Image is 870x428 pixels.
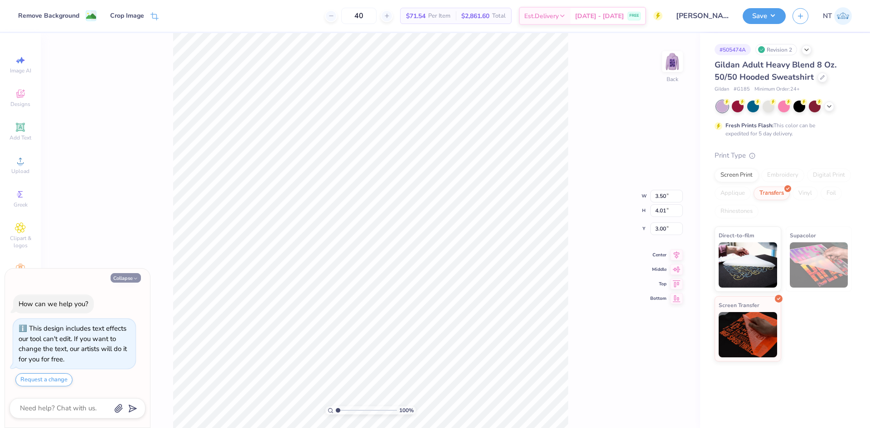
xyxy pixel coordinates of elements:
[821,187,842,200] div: Foil
[10,134,31,141] span: Add Text
[492,11,506,21] span: Total
[524,11,559,21] span: Est. Delivery
[650,281,667,287] span: Top
[715,168,759,182] div: Screen Print
[11,168,29,175] span: Upload
[10,67,31,74] span: Image AI
[15,373,72,386] button: Request a change
[793,187,818,200] div: Vinyl
[19,299,88,308] div: How can we help you?
[650,252,667,258] span: Center
[715,187,751,200] div: Applique
[18,11,79,20] div: Remove Background
[110,11,144,20] div: Crop Image
[725,121,837,138] div: This color can be expedited for 5 day delivery.
[743,8,786,24] button: Save
[715,150,852,161] div: Print Type
[428,11,450,21] span: Per Item
[399,406,414,414] span: 100 %
[406,11,425,21] span: $71.54
[734,86,750,93] span: # G185
[19,324,127,364] div: This design includes text effects our tool can't edit. If you want to change the text, our artist...
[719,231,754,240] span: Direct-to-film
[715,86,729,93] span: Gildan
[719,312,777,357] img: Screen Transfer
[461,11,489,21] span: $2,861.60
[725,122,773,129] strong: Fresh Prints Flash:
[790,242,848,288] img: Supacolor
[823,11,832,21] span: NT
[111,273,141,283] button: Collapse
[650,266,667,273] span: Middle
[575,11,624,21] span: [DATE] - [DATE]
[715,44,751,55] div: # 505474A
[629,13,639,19] span: FREE
[14,201,28,208] span: Greek
[823,7,852,25] a: NT
[754,187,790,200] div: Transfers
[754,86,800,93] span: Minimum Order: 24 +
[755,44,797,55] div: Revision 2
[669,7,736,25] input: Untitled Design
[715,59,836,82] span: Gildan Adult Heavy Blend 8 Oz. 50/50 Hooded Sweatshirt
[663,53,681,71] img: Back
[761,168,804,182] div: Embroidery
[807,168,851,182] div: Digital Print
[667,75,678,83] div: Back
[10,101,30,108] span: Designs
[5,235,36,249] span: Clipart & logos
[790,231,816,240] span: Supacolor
[650,295,667,302] span: Bottom
[834,7,852,25] img: Nestor Talens
[719,242,777,288] img: Direct-to-film
[715,205,759,218] div: Rhinestones
[341,8,377,24] input: – –
[719,300,759,310] span: Screen Transfer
